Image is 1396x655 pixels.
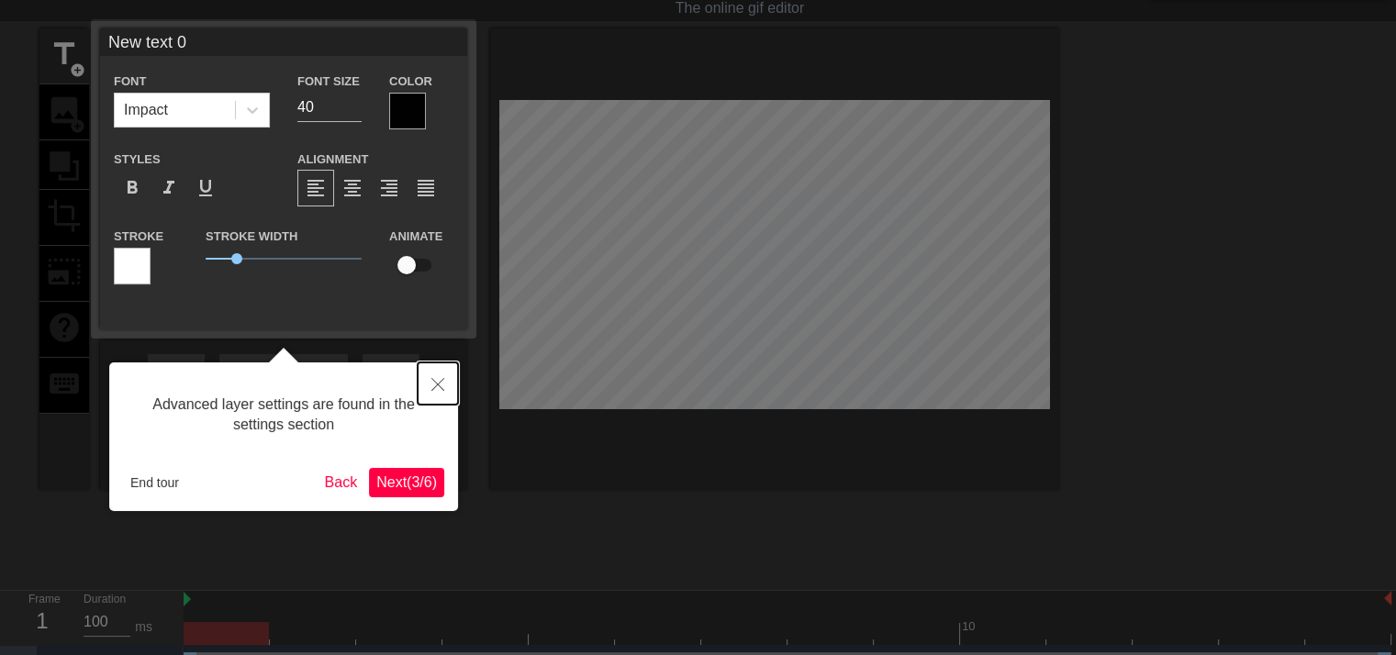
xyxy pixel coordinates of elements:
[123,469,186,496] button: End tour
[369,468,444,497] button: Next
[418,362,458,405] button: Close
[123,376,444,454] div: Advanced layer settings are found in the settings section
[376,474,437,490] span: Next ( 3 / 6 )
[318,468,365,497] button: Back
